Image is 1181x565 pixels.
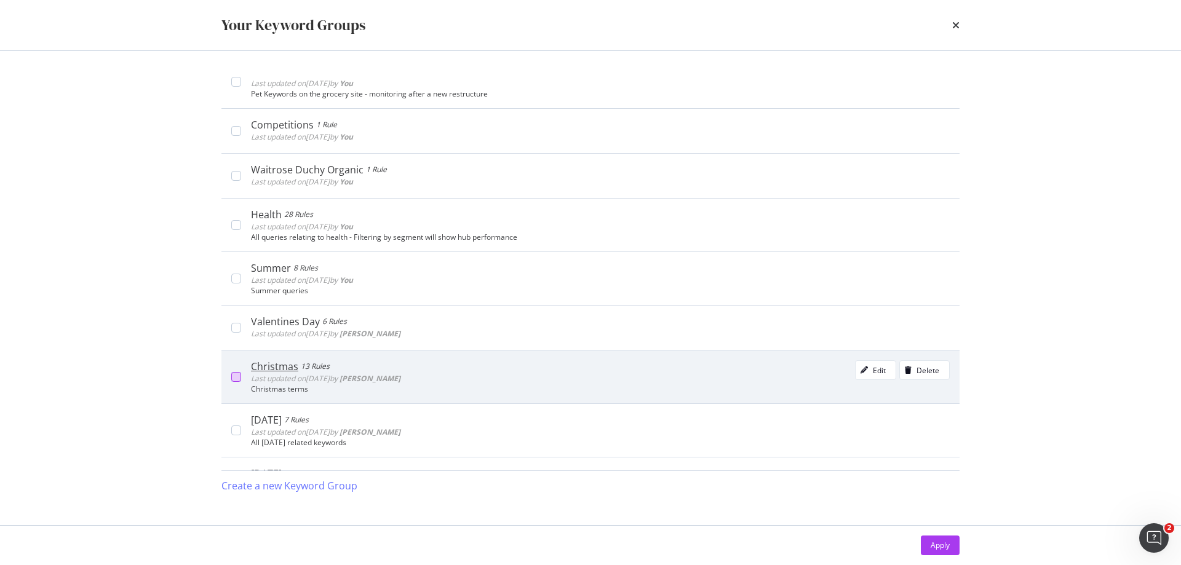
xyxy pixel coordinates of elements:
[251,90,950,98] div: Pet Keywords on the grocery site - monitoring after a new restructure
[921,535,960,555] button: Apply
[340,78,353,89] b: You
[899,360,950,380] button: Delete
[340,221,353,232] b: You
[251,286,950,295] div: Summer queries
[322,315,347,328] div: 6 Rules
[251,360,298,373] div: Christmas
[284,467,309,480] div: 9 Rules
[917,365,939,376] div: Delete
[251,119,314,131] div: Competitions
[340,275,353,285] b: You
[251,328,400,339] span: Last updated on [DATE] by
[251,164,364,176] div: Waitrose Duchy Organic
[251,438,950,447] div: All [DATE] related keywords
[873,365,886,376] div: Edit
[855,360,896,380] button: Edit
[316,119,337,131] div: 1 Rule
[340,427,400,437] b: [PERSON_NAME]
[251,467,282,480] div: [DATE]
[221,479,357,493] div: Create a new Keyword Group
[251,132,353,142] span: Last updated on [DATE] by
[952,15,960,36] div: times
[340,373,400,384] b: [PERSON_NAME]
[221,15,365,36] div: Your Keyword Groups
[251,262,291,274] div: Summer
[221,471,357,500] button: Create a new Keyword Group
[284,208,313,221] div: 28 Rules
[251,315,320,328] div: Valentines Day
[1164,523,1174,533] span: 2
[251,385,950,393] div: Christmas terms
[251,414,282,426] div: [DATE]
[340,328,400,339] b: [PERSON_NAME]
[301,360,330,373] div: 13 Rules
[1139,523,1169,553] iframe: Intercom live chat
[251,275,353,285] span: Last updated on [DATE] by
[251,78,353,89] span: Last updated on [DATE] by
[251,208,282,221] div: Health
[251,427,400,437] span: Last updated on [DATE] by
[931,540,950,550] div: Apply
[251,176,353,187] span: Last updated on [DATE] by
[251,221,353,232] span: Last updated on [DATE] by
[340,176,353,187] b: You
[251,373,400,384] span: Last updated on [DATE] by
[251,233,950,242] div: All queries relating to health - Filtering by segment will show hub performance
[340,132,353,142] b: You
[293,262,318,274] div: 8 Rules
[366,164,387,176] div: 1 Rule
[284,414,309,426] div: 7 Rules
